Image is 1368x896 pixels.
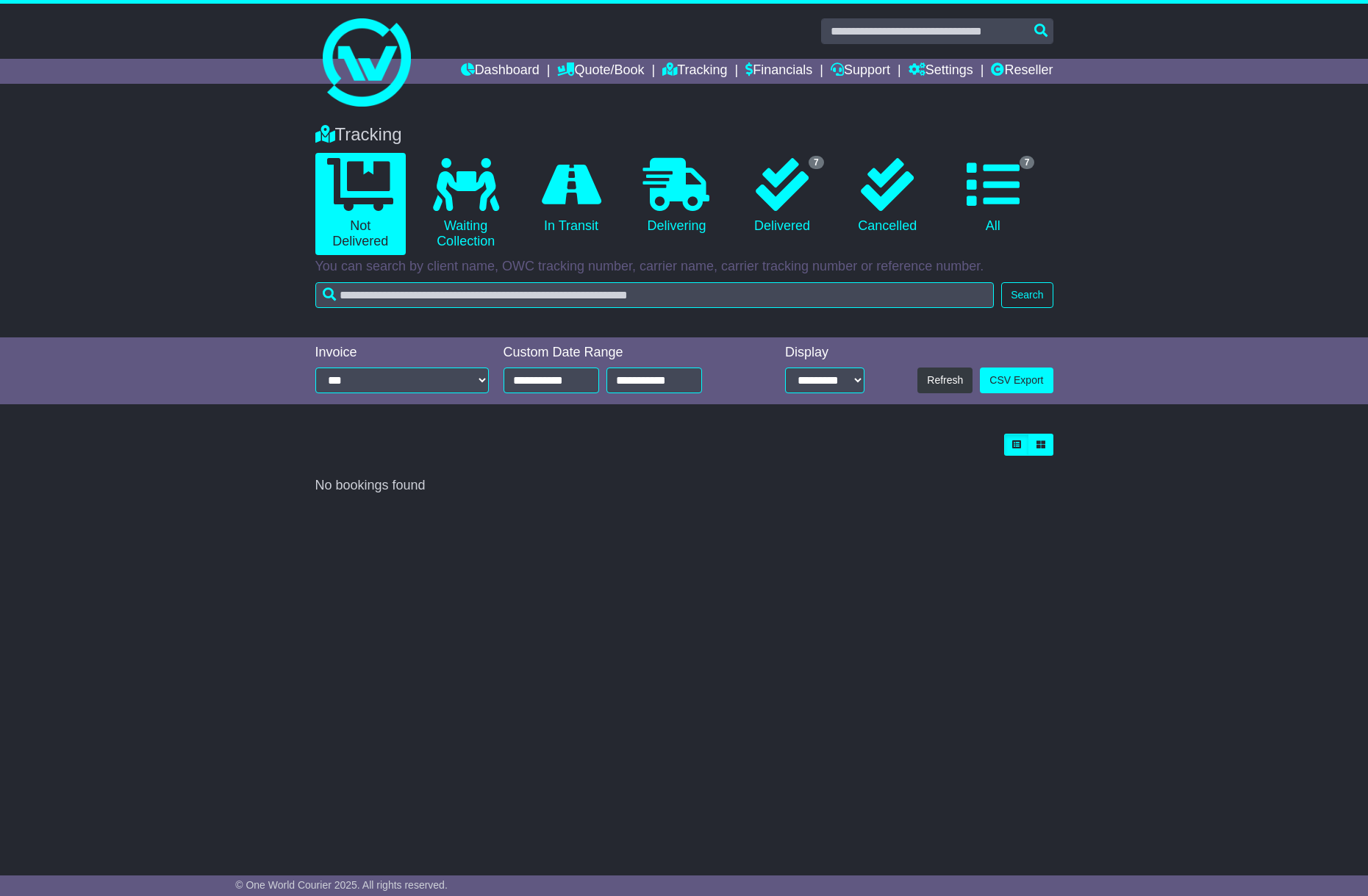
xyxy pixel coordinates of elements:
p: You can search by client name, OWC tracking number, carrier name, carrier tracking number or refe... [315,259,1053,275]
a: Cancelled [842,153,933,240]
a: Waiting Collection [420,153,511,255]
button: Refresh [917,368,973,393]
a: CSV Export [980,368,1053,393]
a: 7 Delivered [737,153,827,240]
div: Invoice [315,345,489,361]
a: Quote/Book [557,59,644,84]
a: 7 All [948,153,1038,240]
a: Reseller [991,59,1053,84]
a: Settings [909,59,973,84]
div: No bookings found [315,478,1053,494]
div: Display [785,345,864,361]
a: Tracking [662,59,727,84]
div: Tracking [308,124,1061,146]
a: Not Delivered [315,153,406,255]
button: Search [1001,282,1053,308]
a: Dashboard [461,59,540,84]
a: In Transit [526,153,616,240]
span: © One World Courier 2025. All rights reserved. [235,879,448,891]
span: 7 [809,156,824,169]
a: Support [831,59,890,84]
span: 7 [1020,156,1035,169]
a: Financials [745,59,812,84]
div: Custom Date Range [504,345,739,361]
a: Delivering [631,153,722,240]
